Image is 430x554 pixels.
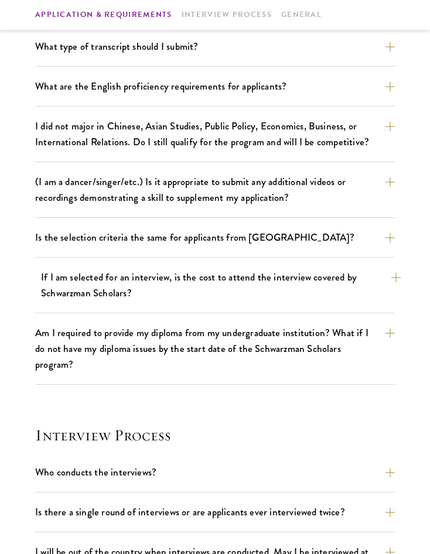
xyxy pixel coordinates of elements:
a: Application & Requirements [35,9,172,21]
h4: Interview Process [35,426,395,444]
button: I did not major in Chinese, Asian Studies, Public Policy, Economics, Business, or International R... [35,116,395,152]
button: (I am a dancer/singer/etc.) Is it appropriate to submit any additional videos or recordings demon... [35,172,395,208]
button: Is there a single round of interviews or are applicants ever interviewed twice? [35,502,395,522]
button: Is the selection criteria the same for applicants from [GEOGRAPHIC_DATA]? [35,227,395,248]
a: General [281,9,322,21]
button: Who conducts the interviews? [35,462,395,483]
button: What type of transcript should I submit? [35,36,395,57]
button: Am I required to provide my diploma from my undergraduate institution? What if I do not have my d... [35,323,395,375]
a: Interview Process [182,9,272,21]
button: What are the English proficiency requirements for applicants? [35,76,395,97]
button: If I am selected for an interview, is the cost to attend the interview covered by Schwarzman Scho... [41,267,401,303]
